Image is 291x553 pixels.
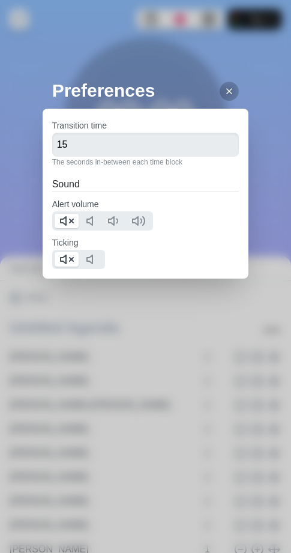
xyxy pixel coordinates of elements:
label: Ticking [52,238,79,247]
h2: Sound [52,177,239,192]
label: Alert volume [52,199,99,209]
h2: Preferences [52,77,249,104]
p: The seconds in-between each time block [52,157,239,168]
label: Transition time [52,121,107,130]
